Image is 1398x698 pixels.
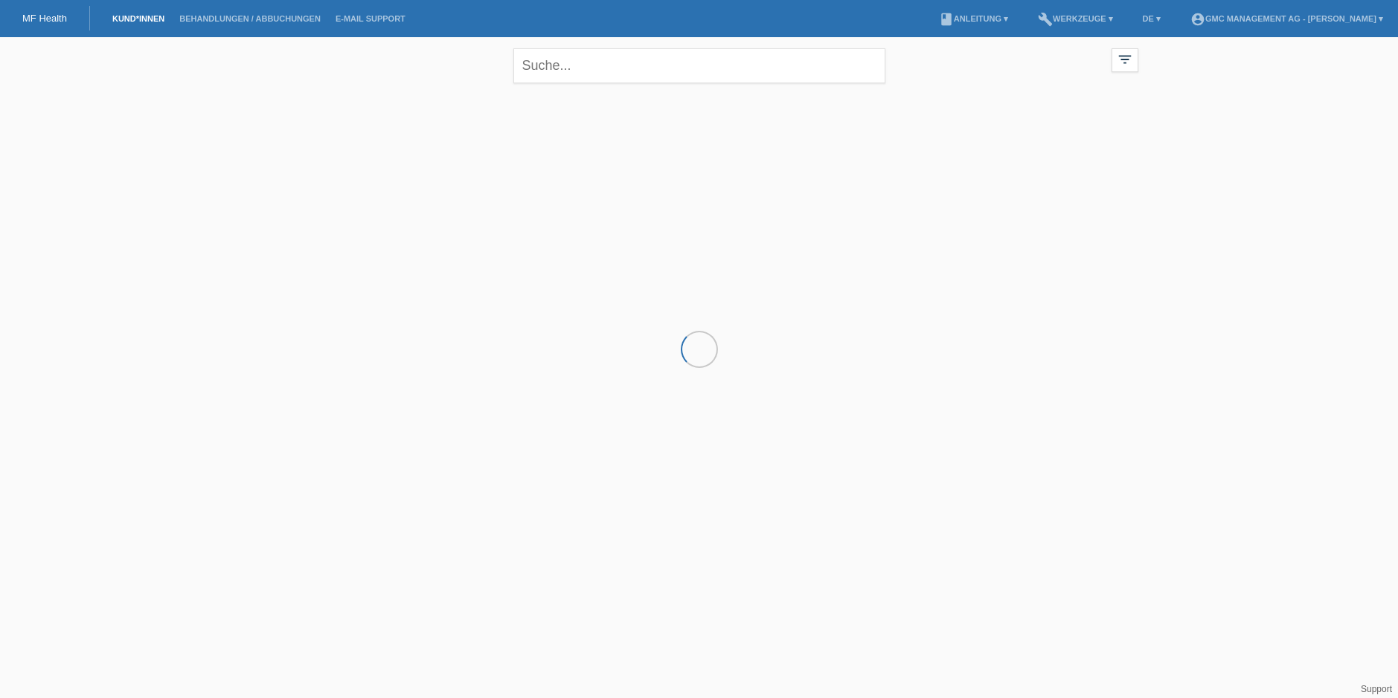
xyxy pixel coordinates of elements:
[1038,12,1053,27] i: build
[1183,14,1391,23] a: account_circleGMC Management AG - [PERSON_NAME] ▾
[105,14,172,23] a: Kund*innen
[513,48,885,83] input: Suche...
[1030,14,1120,23] a: buildWerkzeuge ▾
[328,14,413,23] a: E-Mail Support
[22,13,67,24] a: MF Health
[1117,51,1133,68] i: filter_list
[1361,684,1392,694] a: Support
[939,12,954,27] i: book
[1190,12,1205,27] i: account_circle
[932,14,1016,23] a: bookAnleitung ▾
[172,14,328,23] a: Behandlungen / Abbuchungen
[1135,14,1168,23] a: DE ▾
